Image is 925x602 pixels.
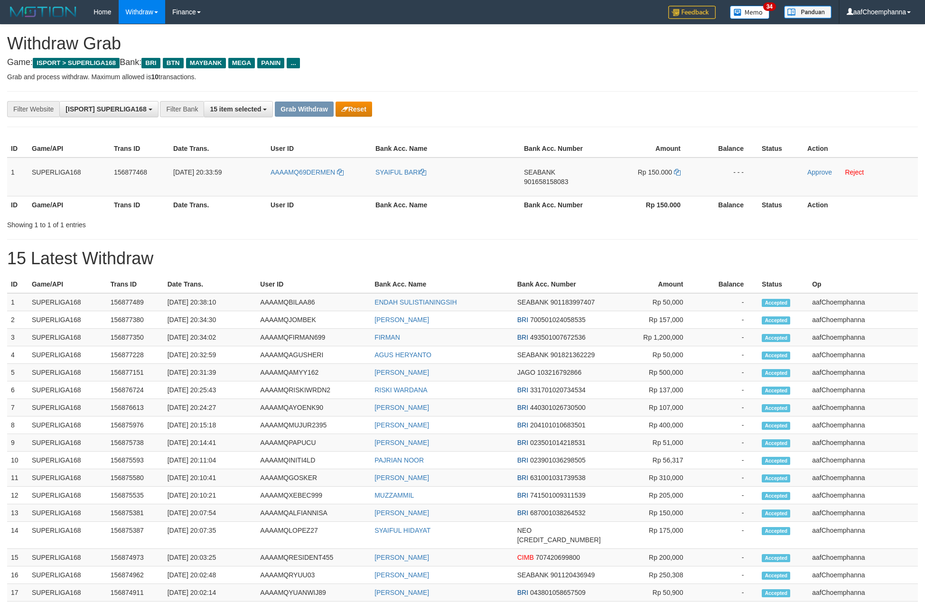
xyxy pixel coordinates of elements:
td: [DATE] 20:31:39 [164,364,257,381]
td: SUPERLIGA168 [28,399,107,417]
a: Reject [845,168,864,176]
td: aafChoemphanna [808,469,918,487]
th: Balance [695,196,758,213]
span: BRI [517,404,528,411]
td: SUPERLIGA168 [28,364,107,381]
button: Grab Withdraw [275,102,333,117]
strong: 10 [151,73,159,81]
span: ... [287,58,299,68]
td: Rp 157,000 [607,311,698,329]
td: [DATE] 20:07:35 [164,522,257,549]
td: Rp 250,308 [607,566,698,584]
td: aafChoemphanna [808,329,918,346]
td: aafChoemphanna [808,293,918,311]
td: aafChoemphanna [808,364,918,381]
td: [DATE] 20:34:30 [164,311,257,329]
td: 156877350 [107,329,164,346]
td: - [697,293,758,311]
td: SUPERLIGA168 [28,329,107,346]
span: Copy 700501024058535 to clipboard [530,316,586,324]
td: [DATE] 20:25:43 [164,381,257,399]
td: 156875976 [107,417,164,434]
span: MEGA [228,58,255,68]
td: 156877228 [107,346,164,364]
th: Date Trans. [169,140,267,157]
span: Accepted [762,352,790,360]
td: 16 [7,566,28,584]
td: - [697,452,758,469]
td: Rp 50,000 [607,346,698,364]
th: Status [758,140,804,157]
td: SUPERLIGA168 [28,452,107,469]
td: SUPERLIGA168 [28,566,107,584]
td: aafChoemphanna [808,549,918,566]
td: - [697,417,758,434]
td: Rp 500,000 [607,364,698,381]
a: [PERSON_NAME] [374,439,429,446]
a: AGUS HERYANTO [374,351,431,359]
a: AAAAMQ69DERMEN [271,168,344,176]
span: Accepted [762,554,790,562]
a: MUZZAMMIL [374,491,414,499]
td: 8 [7,417,28,434]
td: - [697,329,758,346]
td: SUPERLIGA168 [28,469,107,487]
td: Rp 50,900 [607,584,698,602]
td: aafChoemphanna [808,487,918,504]
td: AAAAMQFIRMAN699 [256,329,371,346]
a: [PERSON_NAME] [374,404,429,411]
td: 156875387 [107,522,164,549]
td: Rp 175,000 [607,522,698,549]
td: 156875381 [107,504,164,522]
td: - [697,469,758,487]
td: AAAAMQXEBEC999 [256,487,371,504]
td: SUPERLIGA168 [28,522,107,549]
span: Copy 204101010683501 to clipboard [530,421,586,429]
th: Bank Acc. Number [520,140,600,157]
td: aafChoemphanna [808,566,918,584]
th: Game/API [28,276,107,293]
a: [PERSON_NAME] [374,509,429,517]
a: [PERSON_NAME] [374,474,429,482]
td: 156877489 [107,293,164,311]
td: Rp 1,200,000 [607,329,698,346]
span: Accepted [762,474,790,482]
td: - [697,381,758,399]
td: 156875535 [107,487,164,504]
span: Accepted [762,457,790,465]
td: [DATE] 20:24:27 [164,399,257,417]
span: JAGO [517,369,535,376]
td: - [697,584,758,602]
td: 1 [7,157,28,196]
td: 156874962 [107,566,164,584]
span: Accepted [762,527,790,535]
span: BTN [163,58,184,68]
td: 156876724 [107,381,164,399]
td: 11 [7,469,28,487]
td: aafChoemphanna [808,584,918,602]
img: panduan.png [784,6,832,19]
div: Filter Bank [160,101,204,117]
a: PAJRIAN NOOR [374,456,424,464]
th: Action [804,140,918,157]
td: SUPERLIGA168 [28,417,107,434]
td: SUPERLIGA168 [28,346,107,364]
td: 14 [7,522,28,549]
td: 156875593 [107,452,164,469]
td: Rp 107,000 [607,399,698,417]
span: Copy 901183997407 to clipboard [551,298,595,306]
h1: Withdraw Grab [7,34,918,53]
th: Op [808,276,918,293]
span: Copy 5859459223534313 to clipboard [517,536,601,544]
td: - [697,364,758,381]
span: Accepted [762,422,790,430]
th: Amount [607,276,698,293]
td: aafChoemphanna [808,434,918,452]
span: Copy 901120436949 to clipboard [551,571,595,579]
span: Copy 493501007672536 to clipboard [530,333,586,341]
span: Accepted [762,439,790,447]
span: BRI [517,491,528,499]
td: aafChoemphanna [808,417,918,434]
a: [PERSON_NAME] [374,316,429,324]
td: SUPERLIGA168 [28,434,107,452]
